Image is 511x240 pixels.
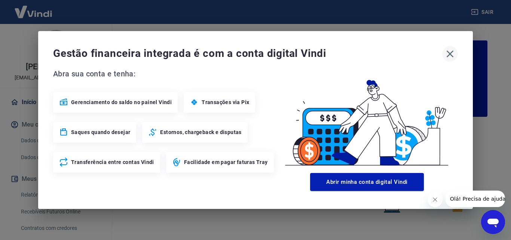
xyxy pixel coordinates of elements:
iframe: Botão para abrir a janela de mensagens [481,210,505,234]
span: Gerenciamento do saldo no painel Vindi [71,98,172,106]
iframe: Mensagem da empresa [446,191,505,207]
span: Transferência entre contas Vindi [71,158,154,166]
span: Facilidade em pagar faturas Tray [184,158,268,166]
img: Good Billing [276,68,458,170]
span: Estornos, chargeback e disputas [160,128,241,136]
span: Saques quando desejar [71,128,130,136]
iframe: Fechar mensagem [428,192,443,207]
button: Abrir minha conta digital Vindi [310,173,424,191]
span: Olá! Precisa de ajuda? [4,5,63,11]
span: Transações via Pix [202,98,249,106]
span: Gestão financeira integrada é com a conta digital Vindi [53,46,442,61]
span: Abra sua conta e tenha: [53,68,276,80]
